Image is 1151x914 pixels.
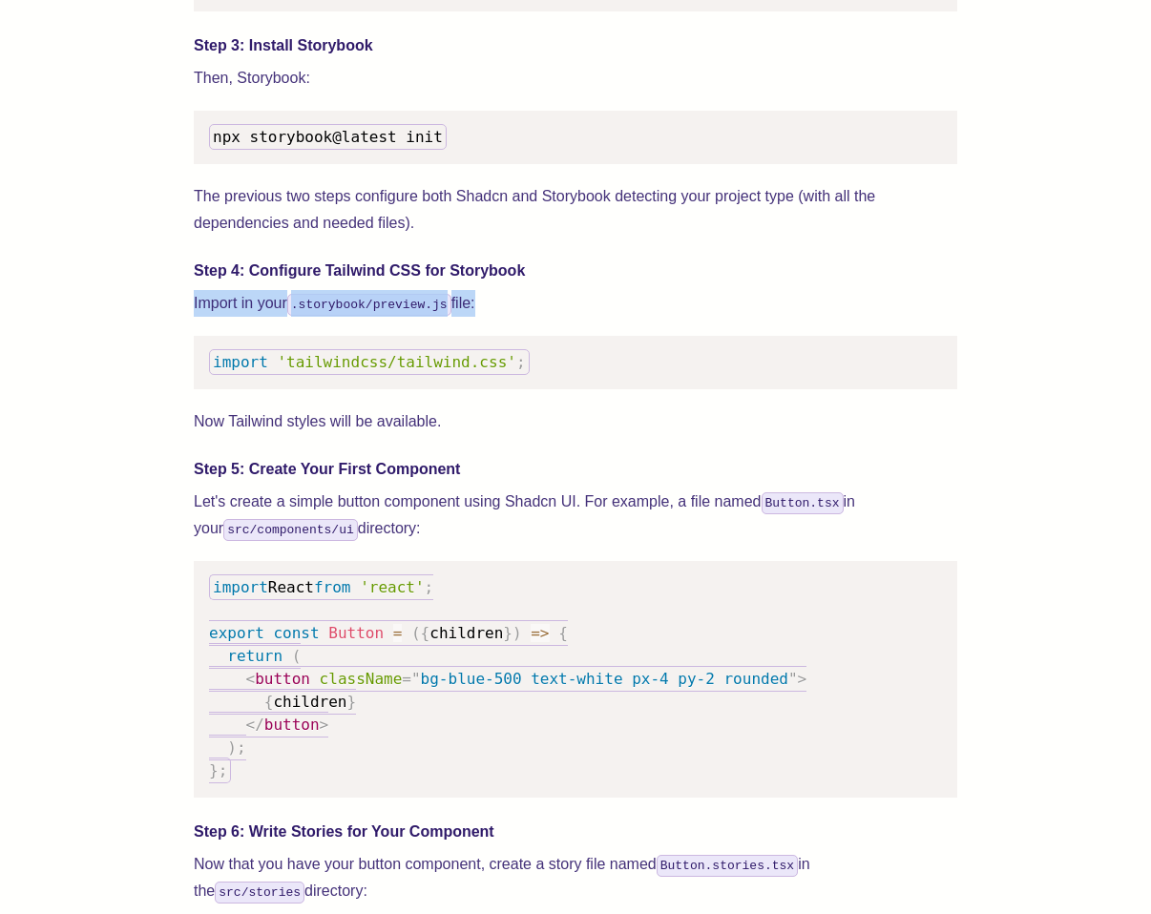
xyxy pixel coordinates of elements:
h4: Step 3: Install Storybook [194,34,957,57]
span: React [268,578,314,596]
span: 'tailwindcss/tailwind.css' [277,353,515,371]
span: ; [516,353,526,371]
h4: Step 4: Configure Tailwind CSS for Storybook [194,260,957,282]
span: export [209,624,264,642]
code: src/components/ui [223,519,358,541]
span: ( [292,647,302,665]
code: Button.stories.tsx [657,855,798,877]
span: bg-blue-500 text-white px-4 py-2 rounded [421,670,788,688]
span: = [393,624,403,642]
p: Then, Storybook: [194,65,957,92]
span: " [411,670,421,688]
p: Let's create a simple button component using Shadcn UI. For example, a file named in your directory: [194,488,957,542]
span: from [314,578,351,596]
span: Button [328,624,384,642]
span: > [798,670,807,688]
span: ; [219,761,228,779]
span: button [264,716,320,734]
span: < [246,670,256,688]
span: ) [513,624,522,642]
span: ; [425,578,434,596]
span: } [209,761,219,779]
span: " [788,670,798,688]
p: Now Tailwind styles will be available. [194,408,957,435]
span: return [227,647,283,665]
span: import [213,578,268,596]
code: src/stories [215,882,304,904]
span: { [421,624,430,642]
h4: Step 6: Write Stories for Your Component [194,821,957,843]
p: Import in your file: [194,290,957,317]
span: 'react' [360,578,424,596]
span: ( [411,624,421,642]
span: ; [237,738,246,757]
span: > [320,716,329,734]
p: The previous two steps configure both Shadcn and Storybook detecting your project type (with all ... [194,183,957,237]
code: .storybook/preview.js [287,294,451,316]
h4: Step 5: Create Your First Component [194,458,957,481]
span: const [273,624,319,642]
span: </ [246,716,264,734]
span: button [255,670,310,688]
code: Button.tsx [762,492,844,514]
span: } [503,624,513,642]
span: = [402,670,411,688]
span: className [320,670,403,688]
span: { [264,693,274,711]
span: } [347,693,357,711]
p: Now that you have your button component, create a story file named in the directory: [194,851,957,904]
span: => [531,624,549,642]
span: npx storybook@latest init [213,128,443,146]
span: children [273,693,346,711]
span: ) [227,738,237,757]
span: { [558,624,568,642]
span: import [213,353,268,371]
span: children [429,624,503,642]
